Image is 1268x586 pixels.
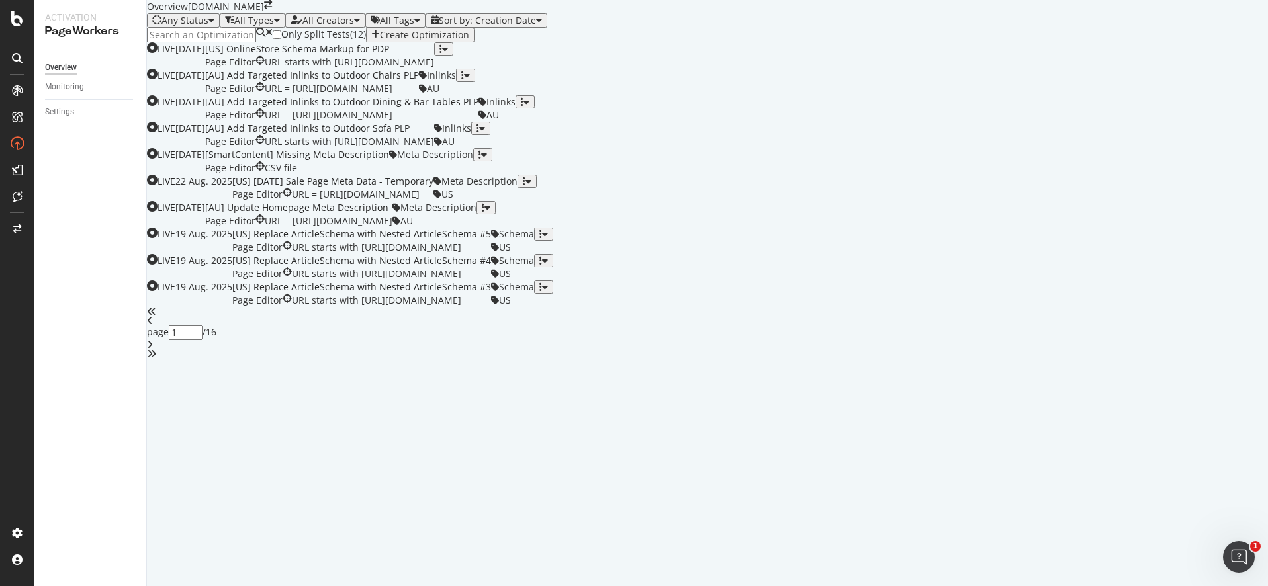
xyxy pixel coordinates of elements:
[400,214,413,227] span: AU
[175,228,232,241] div: 19 Aug. 2025
[147,325,1268,340] div: page / 16
[265,161,297,175] div: CSV file
[491,267,534,280] div: neutral label
[292,241,461,254] div: URL starts with [URL][DOMAIN_NAME]
[158,280,175,294] div: LIVE
[478,108,516,122] div: neutral label
[45,24,136,39] div: PageWorkers
[147,307,1268,316] div: angles-left
[380,30,469,40] div: Create Optimization
[232,267,283,280] span: Page Editor
[442,122,471,134] span: Inlinks
[419,82,456,95] div: neutral label
[427,69,456,81] span: Inlinks
[366,28,475,42] button: Create Optimization
[158,69,175,82] div: LIVE
[232,254,491,267] div: [US] Replace ArticleSchema with Nested ArticleSchema #4
[147,13,220,28] button: Any Status
[392,214,476,228] div: neutral label
[175,254,232,267] div: 19 Aug. 2025
[205,122,434,135] div: [AU] Add Targeted Inlinks to Outdoor Sofa PLP
[491,280,534,294] div: neutral label
[205,135,255,147] span: Page Editor
[434,135,471,148] div: neutral label
[427,82,439,95] span: AU
[45,105,137,119] a: Settings
[486,108,499,121] span: AU
[158,148,175,161] div: LIVE
[205,56,255,68] span: Page Editor
[499,254,534,267] span: Schema
[205,135,255,148] div: neutral label
[365,13,426,28] button: All Tags
[499,228,534,240] span: Schema
[158,95,175,108] div: LIVE
[1223,541,1255,573] iframe: Intercom live chat
[147,316,1268,325] div: angle-left
[158,254,175,267] div: LIVE
[232,267,283,280] div: neutral label
[205,69,419,82] div: [AU] Add Targeted Inlinks to Outdoor Chairs PLP
[292,188,420,201] div: URL = [URL][DOMAIN_NAME]
[205,161,255,174] span: Page Editor
[292,294,461,307] div: URL starts with [URL][DOMAIN_NAME]
[205,56,255,69] div: neutral label
[232,228,491,241] div: [US] Replace ArticleSchema with Nested ArticleSchema #5
[434,122,471,135] div: neutral label
[147,349,1268,358] div: angles-right
[158,122,175,135] div: LIVE
[205,214,255,227] span: Page Editor
[265,56,434,69] div: URL starts with [URL][DOMAIN_NAME]
[205,161,255,175] div: neutral label
[158,228,175,241] div: LIVE
[175,201,205,214] div: [DATE]
[478,95,516,108] div: neutral label
[205,148,389,161] div: [SmartContent] Missing Meta Description
[499,241,511,253] span: US
[1250,541,1261,552] span: 1
[400,201,476,214] span: Meta Description
[158,175,175,188] div: LIVE
[499,280,534,293] span: Schema
[158,201,175,214] div: LIVE
[302,15,354,26] div: All Creators
[426,13,547,28] button: Sort by: Creation Date
[45,80,137,94] a: Monitoring
[499,267,511,280] span: US
[442,135,455,147] span: AU
[205,214,255,228] div: neutral label
[389,148,473,161] div: neutral label
[265,214,392,228] div: URL = [URL][DOMAIN_NAME]
[175,122,205,135] div: [DATE]
[45,61,137,75] a: Overview
[234,15,274,26] div: All Types
[232,188,283,200] span: Page Editor
[205,82,255,95] span: Page Editor
[491,241,534,254] div: neutral label
[441,175,518,187] span: Meta Description
[265,108,392,122] div: URL = [URL][DOMAIN_NAME]
[205,82,255,95] div: neutral label
[232,294,283,307] div: neutral label
[397,148,473,161] span: Meta Description
[433,175,518,188] div: neutral label
[175,148,205,161] div: [DATE]
[232,241,283,254] div: neutral label
[205,42,434,56] div: [US] OnlineStore Schema Markup for PDP
[232,241,283,253] span: Page Editor
[45,80,84,94] div: Monitoring
[292,267,461,280] div: URL starts with [URL][DOMAIN_NAME]
[45,11,136,24] div: Activation
[380,15,414,26] div: All Tags
[350,28,366,42] div: ( 12 )
[439,15,536,26] div: Sort by: Creation Date
[491,254,534,267] div: neutral label
[281,28,350,42] div: Only Split Tests
[205,108,255,122] div: neutral label
[147,340,1268,349] div: angle-right
[265,135,434,148] div: URL starts with [URL][DOMAIN_NAME]
[491,294,534,307] div: neutral label
[419,69,456,82] div: neutral label
[161,15,208,26] div: Any Status
[285,13,365,28] button: All Creators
